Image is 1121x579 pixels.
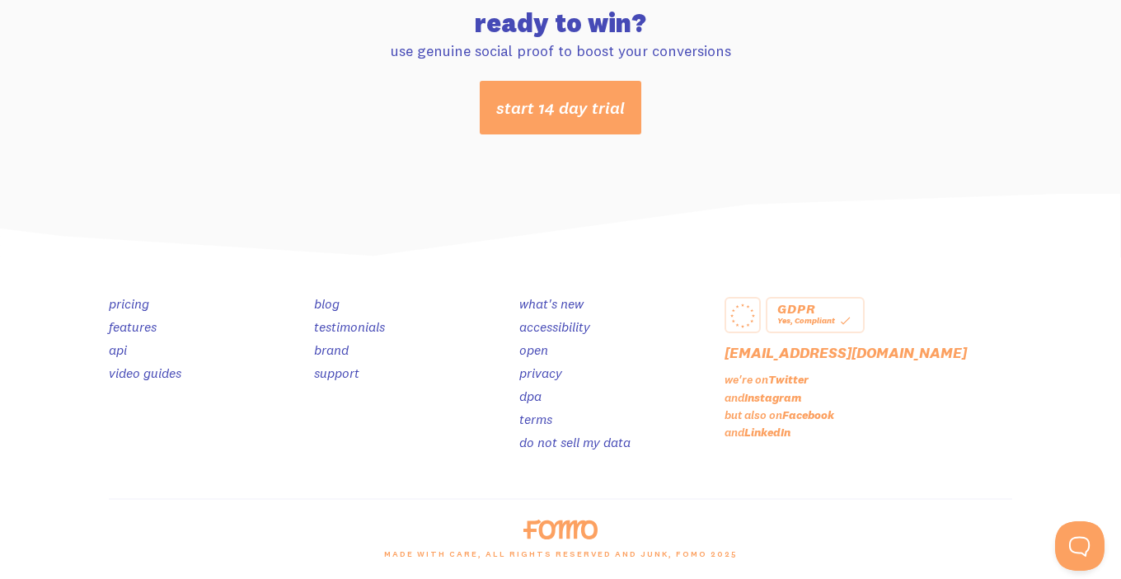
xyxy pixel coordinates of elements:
a: start 14 day trial [480,81,641,134]
a: dpa [519,388,542,404]
img: tab_keywords_by_traffic_grey.svg [164,96,177,109]
a: video guides [109,365,181,381]
div: Domain Overview [63,97,148,108]
a: what's new [519,295,584,312]
p: use genuine social proof to boost your conversions [119,41,1002,60]
a: Facebook [782,407,834,422]
img: website_grey.svg [26,43,40,56]
a: api [109,341,127,358]
h2: ready to win? [119,10,1002,36]
a: do not sell my data [519,434,631,450]
a: blog [314,295,340,312]
a: testimonials [314,318,385,335]
div: Yes, Compliant [777,313,853,328]
div: made with care, all rights reserved and junk, Fomo 2025 [99,539,1022,579]
img: logo_orange.svg [26,26,40,40]
a: pricing [109,295,149,312]
p: and [725,425,1012,440]
a: support [314,365,359,381]
a: Twitter [768,372,809,387]
img: fomo-logo-orange-8ab935bcb42dfda78e33409a85f7af36b90c658097e6bb5368b87284a318b3da.svg [523,520,597,539]
a: privacy [519,365,562,381]
div: Keywords by Traffic [182,97,278,108]
a: [EMAIL_ADDRESS][DOMAIN_NAME] [725,343,967,362]
a: brand [314,341,349,358]
a: GDPR Yes, Compliant [766,297,865,333]
a: Instagram [744,390,802,405]
a: LinkedIn [744,425,790,440]
a: terms [519,411,552,427]
a: accessibility [519,318,590,335]
p: but also on [725,407,1012,422]
a: features [109,318,157,335]
p: we're on [725,372,1012,387]
p: and [725,390,1012,405]
div: Domain: [DOMAIN_NAME] [43,43,181,56]
div: GDPR [777,304,853,313]
div: v 4.0.25 [46,26,81,40]
a: open [519,341,548,358]
iframe: Help Scout Beacon - Open [1055,521,1105,571]
img: tab_domain_overview_orange.svg [45,96,58,109]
